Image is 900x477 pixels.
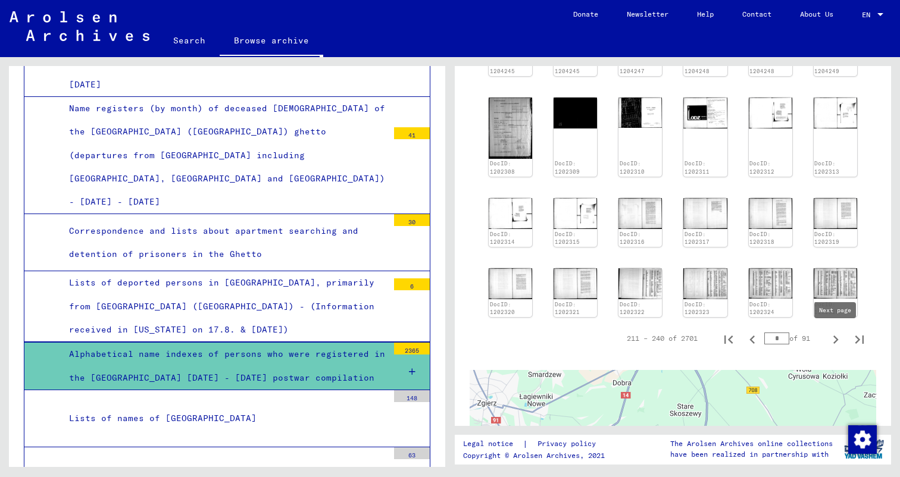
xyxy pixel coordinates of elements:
[528,438,610,450] a: Privacy policy
[717,327,740,350] button: First page
[618,198,662,229] img: 001.jpg
[683,198,727,229] img: 001.jpg
[490,160,515,175] a: DocID: 1202308
[814,268,857,299] img: 001.jpg
[60,97,388,214] div: Name registers (by month) of deceased [DEMOGRAPHIC_DATA] of the [GEOGRAPHIC_DATA] ([GEOGRAPHIC_DA...
[394,343,430,354] div: 2365
[749,198,792,229] img: 001.jpg
[554,198,597,229] img: 001.jpg
[554,98,597,128] img: 001.jpg
[220,26,323,57] a: Browse archive
[463,438,610,450] div: |
[685,301,710,316] a: DocID: 1202323
[490,301,515,316] a: DocID: 1202320
[159,26,220,55] a: Search
[60,343,388,389] div: Alphabetical name indexes of persons who were registered in the [GEOGRAPHIC_DATA] [DATE] - [DATE]...
[670,438,833,449] p: The Arolsen Archives online collections
[394,127,430,139] div: 41
[764,332,824,344] div: of 91
[554,268,597,299] img: 001.jpg
[618,268,662,299] img: 001.jpg
[489,198,532,229] img: 001.jpg
[60,219,388,266] div: Correspondence and lists about apartment searching and detention of prisoners in the Ghetto
[555,301,580,316] a: DocID: 1202321
[848,425,876,453] div: Change consent
[862,11,875,19] span: EN
[814,231,839,246] a: DocID: 1202319
[749,160,774,175] a: DocID: 1202312
[814,198,857,229] img: 001.jpg
[842,434,886,464] img: yv_logo.png
[620,231,645,246] a: DocID: 1202316
[463,438,523,450] a: Legal notice
[394,214,430,226] div: 30
[740,327,764,350] button: Previous page
[749,301,774,316] a: DocID: 1202324
[555,160,580,175] a: DocID: 1202309
[618,98,662,128] img: 001.jpg
[463,450,610,461] p: Copyright © Arolsen Archives, 2021
[489,268,532,299] img: 001.jpg
[683,98,727,128] img: 001.jpg
[394,390,430,402] div: 148
[749,268,792,299] img: 001.jpg
[683,268,727,299] img: 001.jpg
[489,98,532,159] img: 001.jpg
[685,231,710,246] a: DocID: 1202317
[394,278,430,290] div: 6
[670,449,833,460] p: have been realized in partnership with
[848,327,871,350] button: Last page
[814,98,857,128] img: 001.jpg
[824,327,848,350] button: Next page
[627,333,698,344] div: 211 – 240 of 2701
[749,98,792,128] img: 001.jpg
[685,160,710,175] a: DocID: 1202311
[394,447,430,459] div: 63
[814,160,839,175] a: DocID: 1202313
[10,11,149,41] img: Arolsen_neg.svg
[620,160,645,175] a: DocID: 1202310
[490,231,515,246] a: DocID: 1202314
[814,301,839,316] a: DocID: 1202325
[620,301,645,316] a: DocID: 1202322
[848,425,877,454] img: Change consent
[60,271,388,341] div: Lists of deported persons in [GEOGRAPHIC_DATA], primarily from [GEOGRAPHIC_DATA] ([GEOGRAPHIC_DAT...
[555,231,580,246] a: DocID: 1202315
[749,231,774,246] a: DocID: 1202318
[60,407,388,430] div: Lists of names of [GEOGRAPHIC_DATA]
